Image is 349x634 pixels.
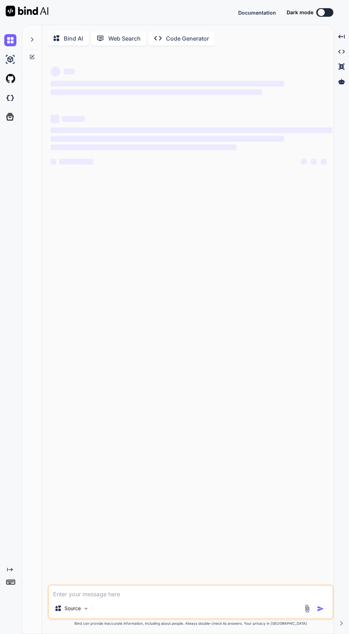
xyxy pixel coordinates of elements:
img: Pick Models [83,606,89,612]
span: ‌ [63,69,75,74]
span: ‌ [311,159,317,164]
span: ‌ [51,145,236,150]
span: ‌ [51,81,284,87]
img: Bind AI [6,6,48,16]
span: ‌ [51,115,59,123]
p: Code Generator [166,34,209,43]
p: Web Search [108,34,141,43]
img: chat [4,34,16,46]
p: Source [64,605,81,612]
button: Documentation [238,9,276,16]
p: Bind AI [64,34,83,43]
img: githubLight [4,73,16,85]
p: Bind can provide inaccurate information, including about people. Always double-check its answers.... [48,621,334,626]
span: ‌ [51,136,284,142]
span: ‌ [51,127,332,133]
span: ‌ [51,89,262,95]
span: ‌ [51,159,56,164]
span: ‌ [51,67,61,77]
span: ‌ [301,159,307,164]
img: icon [317,605,324,612]
img: ai-studio [4,53,16,66]
span: Dark mode [287,9,313,16]
span: ‌ [62,116,85,122]
img: darkCloudIdeIcon [4,92,16,104]
span: ‌ [321,159,327,164]
span: ‌ [59,159,93,164]
span: Documentation [238,10,276,16]
img: attachment [303,604,311,613]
